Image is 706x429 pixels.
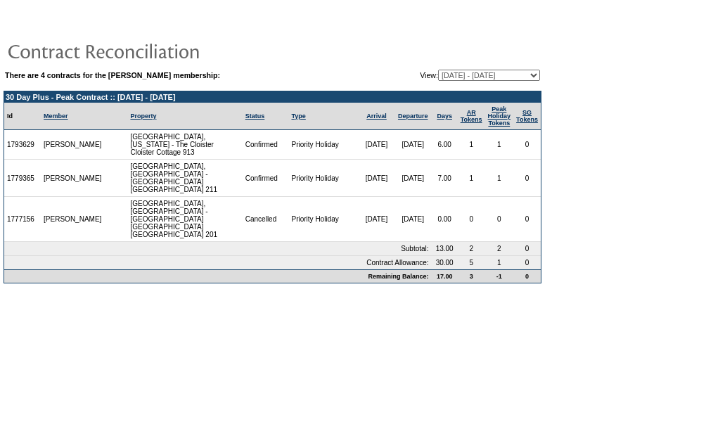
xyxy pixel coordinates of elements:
[366,113,387,120] a: Arrival
[458,242,485,256] td: 2
[44,113,68,120] a: Member
[432,130,458,160] td: 6.00
[458,130,485,160] td: 1
[485,269,514,283] td: -1
[513,256,541,269] td: 0
[461,109,482,123] a: ARTokens
[41,130,105,160] td: [PERSON_NAME]
[127,130,242,160] td: [GEOGRAPHIC_DATA], [US_STATE] - The Cloister Cloister Cottage 913
[4,197,41,242] td: 1777156
[432,197,458,242] td: 0.00
[7,37,288,65] img: pgTtlContractReconciliation.gif
[432,160,458,197] td: 7.00
[485,242,514,256] td: 2
[4,269,432,283] td: Remaining Balance:
[5,71,220,79] b: There are 4 contracts for the [PERSON_NAME] membership:
[4,242,432,256] td: Subtotal:
[359,197,394,242] td: [DATE]
[288,197,359,242] td: Priority Holiday
[432,256,458,269] td: 30.00
[41,197,105,242] td: [PERSON_NAME]
[394,197,432,242] td: [DATE]
[485,256,514,269] td: 1
[458,197,485,242] td: 0
[432,269,458,283] td: 17.00
[288,160,359,197] td: Priority Holiday
[243,160,289,197] td: Confirmed
[485,160,514,197] td: 1
[513,269,541,283] td: 0
[398,113,428,120] a: Departure
[243,197,289,242] td: Cancelled
[458,269,485,283] td: 3
[245,113,265,120] a: Status
[359,160,394,197] td: [DATE]
[516,109,538,123] a: SGTokens
[513,242,541,256] td: 0
[488,105,511,127] a: Peak HolidayTokens
[288,130,359,160] td: Priority Holiday
[4,103,41,130] td: Id
[4,160,41,197] td: 1779365
[127,197,242,242] td: [GEOGRAPHIC_DATA], [GEOGRAPHIC_DATA] - [GEOGRAPHIC_DATA] [GEOGRAPHIC_DATA] [GEOGRAPHIC_DATA] 201
[458,160,485,197] td: 1
[130,113,156,120] a: Property
[513,130,541,160] td: 0
[4,91,541,103] td: 30 Day Plus - Peak Contract :: [DATE] - [DATE]
[437,113,452,120] a: Days
[127,160,242,197] td: [GEOGRAPHIC_DATA], [GEOGRAPHIC_DATA] - [GEOGRAPHIC_DATA] [GEOGRAPHIC_DATA] 211
[41,160,105,197] td: [PERSON_NAME]
[513,160,541,197] td: 0
[485,197,514,242] td: 0
[485,130,514,160] td: 1
[349,70,540,81] td: View:
[432,242,458,256] td: 13.00
[359,130,394,160] td: [DATE]
[243,130,289,160] td: Confirmed
[394,130,432,160] td: [DATE]
[513,197,541,242] td: 0
[458,256,485,269] td: 5
[394,160,432,197] td: [DATE]
[4,130,41,160] td: 1793629
[4,256,432,269] td: Contract Allowance:
[291,113,305,120] a: Type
